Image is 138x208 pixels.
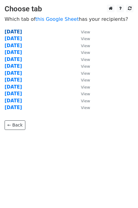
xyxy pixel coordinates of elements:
[5,70,22,76] a: [DATE]
[81,92,90,96] small: View
[5,98,22,104] a: [DATE]
[81,78,90,82] small: View
[5,63,22,69] a: [DATE]
[75,63,90,69] a: View
[35,16,79,22] a: this Google Sheet
[81,43,90,48] small: View
[5,105,22,110] a: [DATE]
[81,50,90,55] small: View
[81,85,90,89] small: View
[5,29,22,35] a: [DATE]
[5,43,22,48] a: [DATE]
[5,50,22,55] a: [DATE]
[5,16,133,22] p: Which tab of has your recipients?
[75,70,90,76] a: View
[81,36,90,41] small: View
[107,179,138,208] iframe: Chat Widget
[81,30,90,34] small: View
[5,36,22,41] a: [DATE]
[5,57,22,62] a: [DATE]
[5,91,22,96] a: [DATE]
[5,120,25,130] a: ← Back
[75,84,90,90] a: View
[75,50,90,55] a: View
[81,57,90,62] small: View
[5,5,133,13] h3: Choose tab
[81,105,90,110] small: View
[75,98,90,104] a: View
[75,77,90,83] a: View
[75,57,90,62] a: View
[5,77,22,83] a: [DATE]
[81,71,90,76] small: View
[75,43,90,48] a: View
[75,29,90,35] a: View
[75,91,90,96] a: View
[81,64,90,69] small: View
[75,36,90,41] a: View
[81,99,90,103] small: View
[5,84,22,90] a: [DATE]
[75,105,90,110] a: View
